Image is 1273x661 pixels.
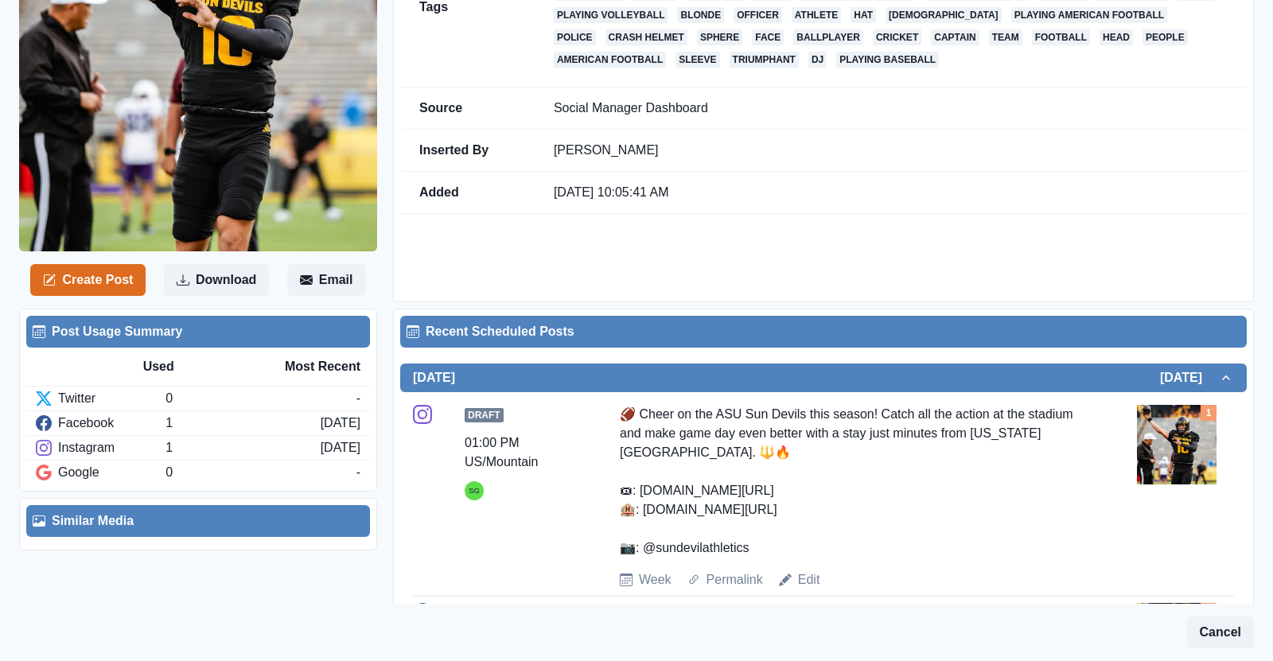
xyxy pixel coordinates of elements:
p: Social Manager Dashboard [554,100,1228,116]
div: Google [36,463,165,482]
div: 01:00 PM US/Mountain [465,434,562,472]
a: [DEMOGRAPHIC_DATA] [886,7,1002,23]
a: hat [851,7,876,23]
a: playing volleyball [554,7,668,23]
a: head [1100,29,1133,45]
div: Instagram [36,438,165,457]
h2: [DATE] [413,370,455,385]
a: officer [734,7,782,23]
a: Week [639,570,672,589]
div: Used [143,357,252,376]
div: Post Usage Summary [33,322,364,341]
button: [DATE][DATE] [400,364,1247,392]
div: Facebook [36,414,165,433]
a: Edit [798,570,820,589]
a: people [1143,29,1188,45]
h2: [DATE] [1160,370,1218,385]
a: triumphant [730,52,799,68]
td: [DATE] 10:05:41 AM [535,172,1247,214]
div: Recent Scheduled Posts [407,322,1240,341]
a: [PERSON_NAME] [554,143,659,157]
div: 1 [165,414,320,433]
a: blonde [677,7,724,23]
div: 0 [165,463,356,482]
div: 1 [165,438,320,457]
div: Most Recent [251,357,360,376]
a: Permalink [707,570,763,589]
a: team [989,29,1022,45]
span: Draft [465,408,504,422]
a: sleeve [675,52,719,68]
a: athlete [792,7,841,23]
button: Email [287,264,366,296]
a: face [752,29,784,45]
div: 0 [165,389,356,408]
td: Inserted By [400,130,535,172]
a: police [554,29,596,45]
div: [DATE] [321,438,360,457]
a: crash helmet [605,29,687,45]
a: captain [931,29,979,45]
a: football [1032,29,1090,45]
a: cricket [873,29,921,45]
button: Download [164,264,269,296]
a: ballplayer [793,29,863,45]
div: Twitter [36,389,165,408]
div: Total Media Attached [1201,405,1217,421]
td: Source [400,87,535,130]
img: bx1dgjmyxzhpvqwxrq6d [1137,405,1217,484]
a: playing american football [1011,7,1167,23]
a: american football [554,52,666,68]
a: dj [808,52,827,68]
div: [DATE] [321,414,360,433]
button: Cancel [1187,616,1254,648]
div: 🏈 Cheer on the ASU Sun Devils this season! Catch all the action at the stadium and make game day ... [620,405,1079,558]
div: Similar Media [33,511,364,531]
div: - [356,463,360,482]
a: sphere [697,29,742,45]
div: - [356,389,360,408]
a: playing baseball [836,52,939,68]
td: Added [400,172,535,214]
button: Create Post [30,264,146,296]
div: Sarah Gleason [469,481,480,500]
